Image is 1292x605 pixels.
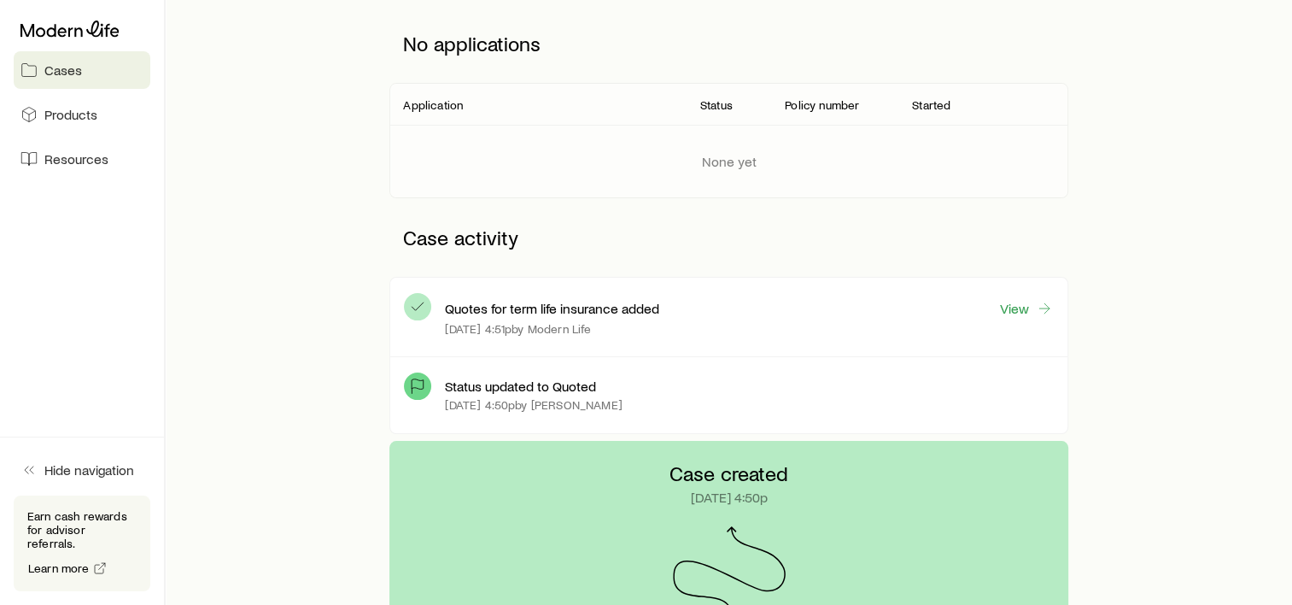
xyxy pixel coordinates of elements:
[389,212,1067,263] p: Case activity
[44,106,97,123] span: Products
[14,451,150,489] button: Hide navigation
[14,96,150,133] a: Products
[445,300,659,317] p: Quotes for term life insurance added
[700,98,733,112] p: Status
[389,18,1067,69] p: No applications
[44,461,134,479] span: Hide navigation
[44,150,108,167] span: Resources
[445,398,622,412] p: [DATE] 4:50p by [PERSON_NAME]
[445,322,591,336] p: [DATE] 4:51p by Modern Life
[785,98,859,112] p: Policy number
[14,51,150,89] a: Cases
[669,461,788,485] p: Case created
[28,562,90,574] span: Learn more
[403,98,463,112] p: Application
[691,489,768,506] p: [DATE] 4:50p
[445,378,596,395] p: Status updated to Quoted
[27,509,137,550] p: Earn cash rewards for advisor referrals.
[702,153,757,170] p: None yet
[14,140,150,178] a: Resources
[912,98,950,112] p: Started
[44,62,82,79] span: Cases
[999,299,1054,318] a: View
[14,496,150,591] div: Earn cash rewards for advisor referrals.Learn more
